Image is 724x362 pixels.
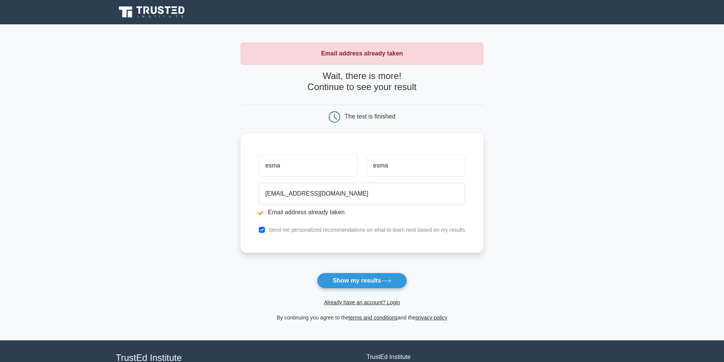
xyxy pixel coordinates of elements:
button: Show my results [317,273,407,289]
input: Email [259,183,465,205]
label: Send me personalized recommendations on what to learn next based on my results [268,227,465,233]
input: First name [259,155,357,177]
input: Last name [367,155,465,177]
strong: Email address already taken [321,50,403,57]
a: Already have an account? Login [324,299,400,305]
a: terms and conditions [349,315,398,321]
li: Email address already taken [259,208,465,217]
div: The test is finished [345,113,395,120]
a: privacy policy [415,315,447,321]
div: By continuing you agree to the and the [236,313,488,322]
h4: Wait, there is more! Continue to see your result [241,71,483,93]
